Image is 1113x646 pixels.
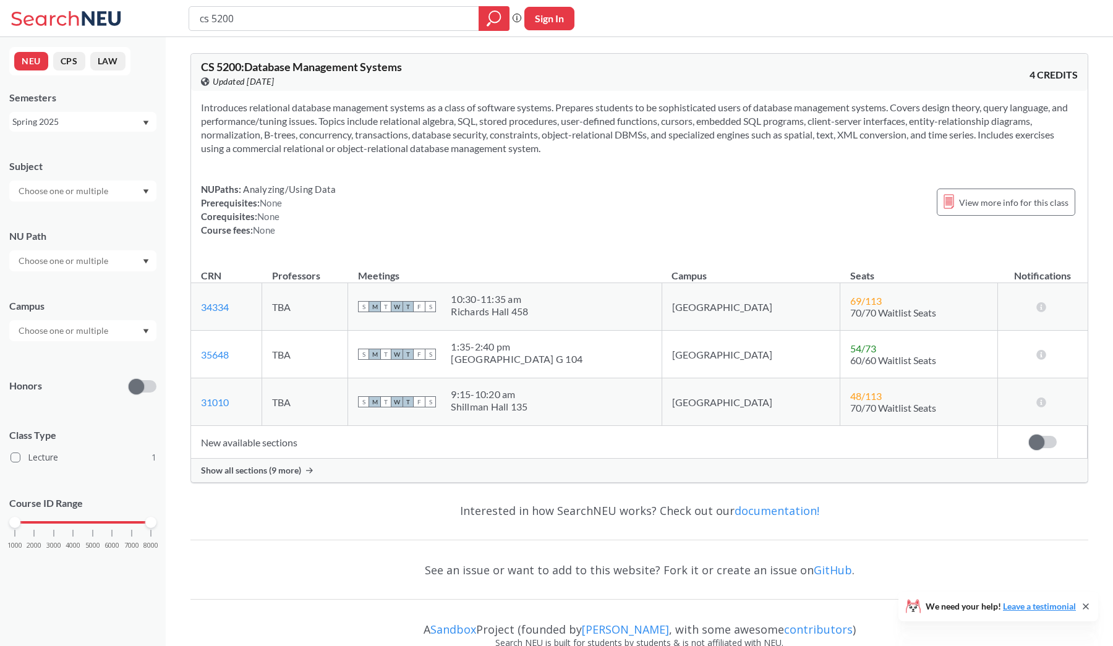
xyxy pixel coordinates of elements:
div: Shillman Hall 135 [451,401,527,413]
div: A Project (founded by , with some awesome ) [190,611,1088,636]
td: New available sections [191,426,998,459]
span: S [358,396,369,407]
a: Leave a testimonial [1003,601,1076,611]
div: Dropdown arrow [9,250,156,271]
span: We need your help! [926,602,1076,611]
span: CS 5200 : Database Management Systems [201,60,402,74]
span: S [425,301,436,312]
input: Choose one or multiple [12,323,116,338]
span: 2000 [27,542,41,549]
span: Analyzing/Using Data [241,184,336,195]
td: TBA [262,378,348,426]
span: T [403,349,414,360]
span: 4000 [66,542,80,549]
div: NUPaths: Prerequisites: Corequisites: Course fees: [201,182,336,237]
div: 10:30 - 11:35 am [451,293,528,305]
div: 1:35 - 2:40 pm [451,341,582,353]
span: None [257,211,279,222]
span: F [414,301,425,312]
svg: Dropdown arrow [143,189,149,194]
svg: Dropdown arrow [143,329,149,334]
a: contributors [784,622,853,637]
span: T [380,301,391,312]
p: Course ID Range [9,496,156,511]
span: 8000 [143,542,158,549]
section: Introduces relational database management systems as a class of software systems. Prepares studen... [201,101,1078,155]
span: 3000 [46,542,61,549]
td: [GEOGRAPHIC_DATA] [662,378,840,426]
button: CPS [53,52,85,70]
div: Interested in how SearchNEU works? Check out our [190,493,1088,529]
button: LAW [90,52,126,70]
span: M [369,396,380,407]
span: 60/60 Waitlist Seats [850,354,936,366]
span: F [414,349,425,360]
div: [GEOGRAPHIC_DATA] G 104 [451,353,582,365]
a: 31010 [201,396,229,408]
div: Spring 2025 [12,115,142,129]
span: Updated [DATE] [213,75,274,88]
div: Richards Hall 458 [451,305,528,318]
span: W [391,349,403,360]
span: S [358,301,369,312]
span: T [380,396,391,407]
span: F [414,396,425,407]
p: Honors [9,379,42,393]
th: Seats [840,257,998,283]
span: S [425,396,436,407]
span: M [369,349,380,360]
span: T [403,301,414,312]
svg: Dropdown arrow [143,259,149,264]
span: 48 / 113 [850,390,882,402]
label: Lecture [11,449,156,465]
div: Spring 2025Dropdown arrow [9,112,156,132]
div: See an issue or want to add to this website? Fork it or create an issue on . [190,552,1088,588]
div: magnifying glass [479,6,510,31]
div: Campus [9,299,156,313]
span: 7000 [124,542,139,549]
td: TBA [262,283,348,331]
div: CRN [201,269,221,283]
span: None [260,197,282,208]
th: Notifications [998,257,1088,283]
span: 1 [151,451,156,464]
span: 70/70 Waitlist Seats [850,402,936,414]
span: T [403,396,414,407]
span: Class Type [9,428,156,442]
span: 1000 [7,542,22,549]
button: NEU [14,52,48,70]
th: Meetings [348,257,662,283]
a: Sandbox [430,622,476,637]
td: TBA [262,331,348,378]
span: 69 / 113 [850,295,882,307]
span: W [391,396,403,407]
div: Dropdown arrow [9,320,156,341]
a: GitHub [814,563,852,577]
div: Semesters [9,91,156,104]
input: Choose one or multiple [12,253,116,268]
span: 5000 [85,542,100,549]
span: 4 CREDITS [1030,68,1078,82]
div: NU Path [9,229,156,243]
div: 9:15 - 10:20 am [451,388,527,401]
input: Class, professor, course number, "phrase" [198,8,470,29]
input: Choose one or multiple [12,184,116,198]
svg: Dropdown arrow [143,121,149,125]
span: M [369,301,380,312]
span: 70/70 Waitlist Seats [850,307,936,318]
span: T [380,349,391,360]
span: Show all sections (9 more) [201,465,301,476]
div: Subject [9,159,156,173]
span: View more info for this class [959,195,1068,210]
a: 34334 [201,301,229,313]
span: S [358,349,369,360]
span: 6000 [104,542,119,549]
svg: magnifying glass [487,10,501,27]
div: Dropdown arrow [9,181,156,202]
td: [GEOGRAPHIC_DATA] [662,283,840,331]
button: Sign In [524,7,574,30]
span: S [425,349,436,360]
span: W [391,301,403,312]
div: Show all sections (9 more) [191,459,1088,482]
a: documentation! [735,503,819,518]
